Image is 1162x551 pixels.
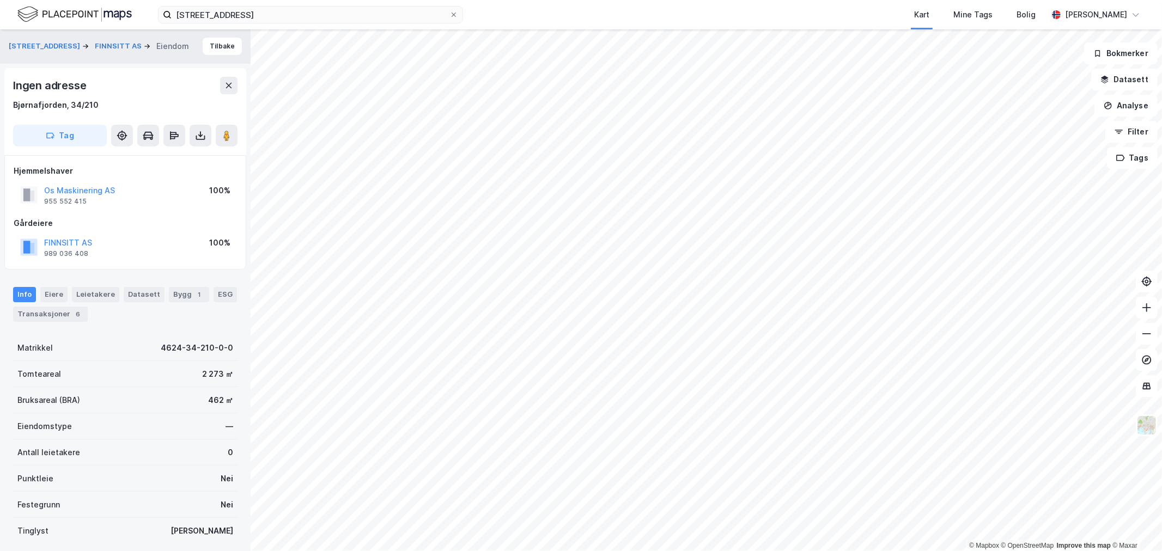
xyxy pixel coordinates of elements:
img: Z [1136,415,1157,436]
div: Nei [221,472,233,485]
div: Eiere [40,287,68,302]
div: Ingen adresse [13,77,88,94]
a: Improve this map [1057,542,1111,549]
div: Bolig [1017,8,1036,21]
button: FINNSITT AS [95,41,144,52]
div: Matrikkel [17,341,53,354]
button: Filter [1105,121,1158,143]
div: [PERSON_NAME] [1065,8,1127,21]
div: 955 552 415 [44,197,87,206]
input: Søk på adresse, matrikkel, gårdeiere, leietakere eller personer [172,7,449,23]
div: ESG [214,287,237,302]
div: Tomteareal [17,368,61,381]
div: Gårdeiere [14,217,237,230]
div: 100% [209,236,230,249]
button: Tilbake [203,38,242,55]
div: Info [13,287,36,302]
div: [PERSON_NAME] [171,524,233,537]
img: logo.f888ab2527a4732fd821a326f86c7f29.svg [17,5,132,24]
div: 2 273 ㎡ [202,368,233,381]
div: Hjemmelshaver [14,164,237,177]
div: 100% [209,184,230,197]
div: Transaksjoner [13,307,88,322]
div: — [226,420,233,433]
div: 462 ㎡ [208,394,233,407]
div: Festegrunn [17,498,60,511]
div: Kart [914,8,929,21]
div: Bjørnafjorden, 34/210 [13,99,99,112]
div: Eiendomstype [17,420,72,433]
div: Nei [221,498,233,511]
button: Tag [13,125,107,146]
div: 0 [228,446,233,459]
a: Mapbox [969,542,999,549]
button: [STREET_ADDRESS] [9,41,82,52]
div: Eiendom [156,40,189,53]
button: Bokmerker [1084,42,1158,64]
div: 989 036 408 [44,249,88,258]
button: Datasett [1091,69,1158,90]
div: 6 [72,309,83,320]
button: Tags [1107,147,1158,169]
div: Bruksareal (BRA) [17,394,80,407]
div: 1 [194,289,205,300]
iframe: Chat Widget [1108,499,1162,551]
a: OpenStreetMap [1001,542,1054,549]
button: Analyse [1094,95,1158,117]
div: Bygg [169,287,209,302]
div: 4624-34-210-0-0 [161,341,233,354]
div: Datasett [124,287,165,302]
div: Antall leietakere [17,446,80,459]
div: Punktleie [17,472,53,485]
div: Tinglyst [17,524,48,537]
div: Leietakere [72,287,119,302]
div: Mine Tags [953,8,993,21]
